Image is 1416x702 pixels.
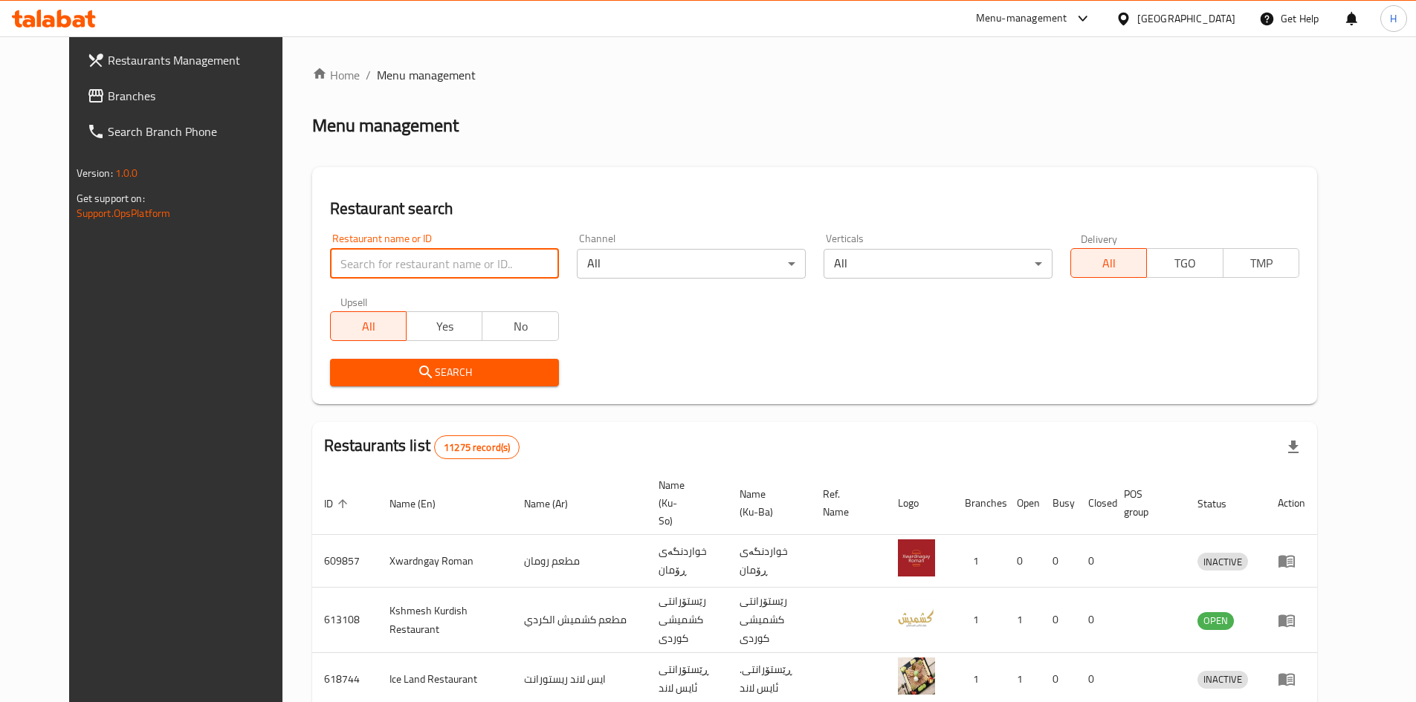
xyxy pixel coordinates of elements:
[1278,611,1305,629] div: Menu
[340,296,368,307] label: Upsell
[77,163,113,183] span: Version:
[312,114,459,137] h2: Menu management
[728,588,811,653] td: رێستۆرانتی کشمیشى كوردى
[312,588,378,653] td: 613108
[976,10,1067,27] div: Menu-management
[1005,588,1041,653] td: 1
[75,78,305,114] a: Branches
[435,441,519,455] span: 11275 record(s)
[1197,671,1248,689] div: INACTIVE
[324,435,520,459] h2: Restaurants list
[740,485,793,521] span: Name (Ku-Ba)
[577,249,806,279] div: All
[1390,10,1397,27] span: H
[1076,588,1112,653] td: 0
[1076,472,1112,535] th: Closed
[1081,233,1118,244] label: Delivery
[824,249,1053,279] div: All
[482,311,558,341] button: No
[512,535,647,588] td: مطعم رومان
[953,472,1005,535] th: Branches
[1005,472,1041,535] th: Open
[728,535,811,588] td: خواردنگەی ڕۆمان
[312,535,378,588] td: 609857
[512,588,647,653] td: مطعم كشميش الكردي
[1005,535,1041,588] td: 0
[366,66,371,84] li: /
[953,588,1005,653] td: 1
[1070,248,1147,278] button: All
[324,495,352,513] span: ID
[1077,253,1141,274] span: All
[898,599,935,636] img: Kshmesh Kurdish Restaurant
[1137,10,1235,27] div: [GEOGRAPHIC_DATA]
[312,66,360,84] a: Home
[1197,612,1234,629] span: OPEN
[1076,535,1112,588] td: 0
[524,495,587,513] span: Name (Ar)
[823,485,868,521] span: Ref. Name
[330,198,1299,220] h2: Restaurant search
[389,495,455,513] span: Name (En)
[1266,472,1317,535] th: Action
[1229,253,1293,274] span: TMP
[337,316,401,337] span: All
[108,123,294,140] span: Search Branch Phone
[647,535,728,588] td: خواردنگەی ڕۆمان
[330,311,407,341] button: All
[647,588,728,653] td: رێستۆرانتی کشمیشى كوردى
[406,311,482,341] button: Yes
[898,657,935,695] img: Ice Land Restaurant
[659,476,710,530] span: Name (Ku-So)
[115,163,138,183] span: 1.0.0
[330,359,559,386] button: Search
[1197,553,1248,571] div: INACTIVE
[75,42,305,78] a: Restaurants Management
[434,435,520,459] div: Total records count
[1278,670,1305,688] div: Menu
[1276,429,1311,465] div: Export file
[1041,535,1076,588] td: 0
[1278,552,1305,570] div: Menu
[1146,248,1223,278] button: TGO
[1041,588,1076,653] td: 0
[1197,671,1248,688] span: INACTIVE
[77,204,171,223] a: Support.OpsPlatform
[1153,253,1217,274] span: TGO
[378,535,512,588] td: Xwardngay Roman
[886,472,953,535] th: Logo
[378,588,512,653] td: Kshmesh Kurdish Restaurant
[953,535,1005,588] td: 1
[75,114,305,149] a: Search Branch Phone
[342,363,547,382] span: Search
[377,66,476,84] span: Menu management
[77,189,145,208] span: Get support on:
[108,87,294,105] span: Branches
[1124,485,1168,521] span: POS group
[1223,248,1299,278] button: TMP
[312,66,1317,84] nav: breadcrumb
[1197,553,1248,571] span: INACTIVE
[413,316,476,337] span: Yes
[108,51,294,69] span: Restaurants Management
[1197,495,1246,513] span: Status
[898,539,935,576] img: Xwardngay Roman
[330,249,559,279] input: Search for restaurant name or ID..
[1041,472,1076,535] th: Busy
[488,316,552,337] span: No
